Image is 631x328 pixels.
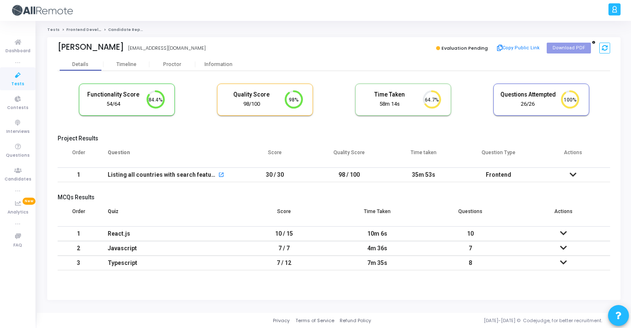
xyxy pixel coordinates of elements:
a: Frontend Developer (L4) [66,27,118,32]
div: Proctor [149,61,195,68]
nav: breadcrumb [47,27,621,33]
span: Tests [11,81,24,88]
th: Questions [424,203,517,226]
span: Evaluation Pending [442,45,488,51]
a: Terms of Service [295,317,334,324]
button: Download PDF [547,43,591,53]
div: [DATE]-[DATE] © Codejudge, for better recruitment. [371,317,621,324]
th: Quality Score [312,144,387,168]
div: 4m 36s [339,242,415,255]
th: Order [58,203,99,226]
div: [PERSON_NAME] [58,42,124,52]
span: Questions [6,152,30,159]
div: 7m 35s [339,256,415,270]
th: Order [58,144,99,168]
h5: Quality Score [224,91,280,98]
td: 1 [58,226,99,241]
span: FAQ [13,242,22,249]
span: Interviews [6,128,30,135]
td: 35m 53s [386,168,461,182]
td: 7 / 7 [237,241,331,256]
img: logo [10,2,73,19]
div: 54/64 [86,100,141,108]
td: 10 / 15 [237,226,331,241]
th: Time Taken [331,203,424,226]
div: 26/26 [500,100,556,108]
th: Actions [535,144,610,168]
td: 2 [58,241,99,256]
a: Tests [47,27,60,32]
div: Details [72,61,88,68]
div: React.js [108,227,229,241]
div: 10m 6s [339,227,415,241]
th: Score [237,144,312,168]
div: Information [195,61,241,68]
td: 10 [424,226,517,241]
th: Question Type [461,144,536,168]
button: Copy Public Link [495,42,543,54]
span: New [23,198,35,205]
div: Timeline [116,61,136,68]
h5: Questions Attempted [500,91,556,98]
td: 3 [58,256,99,270]
td: Frontend [461,168,536,182]
th: Question [99,144,237,168]
div: Javascript [108,242,229,255]
h5: Project Results [58,135,610,142]
th: Score [237,203,331,226]
div: Listing all countries with search feature [108,168,217,182]
span: Candidate Report [108,27,146,32]
h5: Functionality Score [86,91,141,98]
td: 1 [58,168,99,182]
span: Candidates [5,176,31,183]
th: Actions [517,203,610,226]
a: Refund Policy [340,317,371,324]
th: Quiz [99,203,237,226]
td: 7 [424,241,517,256]
span: Dashboard [5,48,30,55]
a: Privacy [273,317,290,324]
mat-icon: open_in_new [218,173,224,178]
span: Contests [7,104,28,112]
div: 98/100 [224,100,280,108]
h5: Time Taken [362,91,418,98]
td: 8 [424,256,517,270]
span: Analytics [8,209,28,216]
h5: MCQs Results [58,194,610,201]
div: 58m 14s [362,100,418,108]
div: [EMAIL_ADDRESS][DOMAIN_NAME] [128,45,206,52]
th: Time taken [386,144,461,168]
td: 7 / 12 [237,256,331,270]
td: 30 / 30 [237,168,312,182]
div: Typescript [108,256,229,270]
td: 98 / 100 [312,168,387,182]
